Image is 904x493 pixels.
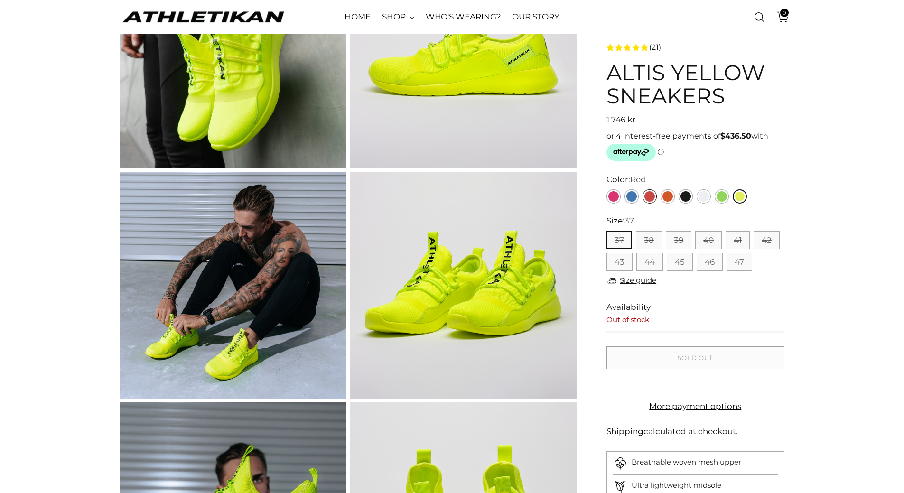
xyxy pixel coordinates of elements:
[350,172,577,398] img: angled shot of sneakers yellow
[679,189,693,204] a: Black
[630,175,646,184] span: Red
[632,480,721,491] p: Ultra lightweight midsole
[697,189,711,204] a: White
[606,61,784,108] h1: ALTIS Yellow Sneakers
[643,189,657,204] a: Red
[606,301,651,314] span: Availability
[750,8,769,27] a: Open search modal
[606,253,633,271] button: 43
[697,253,723,271] button: 46
[345,7,371,28] a: HOME
[770,8,789,27] a: Open cart modal
[382,7,414,28] a: SHOP
[606,114,635,126] span: 1 746 kr
[606,41,784,53] a: 4.6 rating (21 votes)
[666,231,691,249] button: 39
[606,315,649,324] span: Out of stock
[695,231,722,249] button: 40
[733,189,747,204] a: Yellow
[606,275,656,287] a: Size guide
[726,231,750,249] button: 41
[624,189,639,204] a: Blue
[727,253,752,271] button: 47
[661,189,675,204] a: Orange
[606,400,784,413] a: More payment options
[780,9,789,17] span: 0
[754,231,780,249] button: 42
[715,189,729,204] a: Green
[606,427,643,436] a: Shipping
[649,42,661,53] span: (21)
[606,174,646,186] label: Color:
[632,457,741,468] p: Breathable woven mesh upper
[606,215,634,227] label: Size:
[120,172,346,398] img: yellow sneakers men with model covered in hair gel
[426,7,501,28] a: WHO'S WEARING?
[636,253,663,271] button: 44
[624,216,634,225] span: 37
[606,189,621,204] a: Pink
[120,9,286,24] a: ATHLETIKAN
[636,231,662,249] button: 38
[606,231,632,249] button: 37
[606,426,784,438] div: calculated at checkout.
[667,253,693,271] button: 45
[512,7,559,28] a: OUR STORY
